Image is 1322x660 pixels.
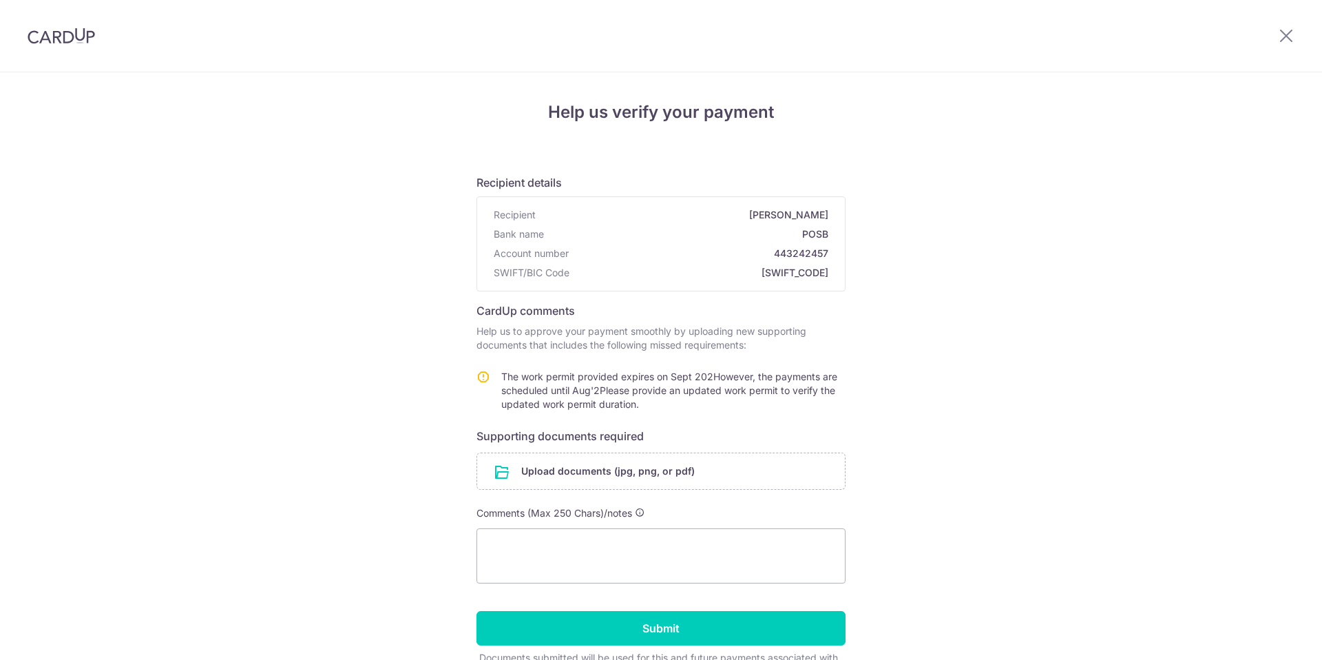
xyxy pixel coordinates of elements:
[476,428,846,444] h6: Supporting documents required
[28,28,95,44] img: CardUp
[494,227,544,241] span: Bank name
[549,227,828,241] span: POSB
[476,507,632,519] span: Comments (Max 250 Chars)/notes
[575,266,828,280] span: [SWIFT_CODE]
[494,266,569,280] span: SWIFT/BIC Code
[476,302,846,319] h6: CardUp comments
[574,247,828,260] span: 443242457
[541,208,828,222] span: [PERSON_NAME]
[501,371,837,410] span: The work permit provided expires on Sept 202However, the payments are scheduled until Aug'2Please...
[476,453,846,490] div: Upload documents (jpg, png, or pdf)
[476,324,846,352] p: Help us to approve your payment smoothly by uploading new supporting documents that includes the ...
[476,100,846,125] h4: Help us verify your payment
[476,174,846,191] h6: Recipient details
[494,247,569,260] span: Account number
[476,611,846,646] input: Submit
[494,208,536,222] span: Recipient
